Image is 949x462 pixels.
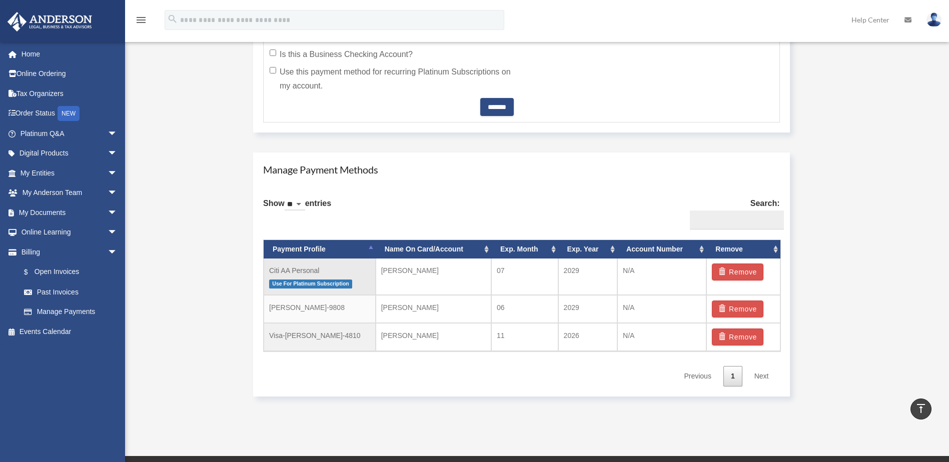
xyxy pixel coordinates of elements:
[7,222,133,242] a: Online Learningarrow_drop_down
[58,106,80,121] div: NEW
[617,258,706,295] td: N/A
[5,12,95,31] img: Anderson Advisors Platinum Portal
[558,295,617,323] td: 2029
[108,202,128,223] span: arrow_drop_down
[7,183,133,203] a: My Anderson Teamarrow_drop_down
[14,262,133,282] a: $Open Invoices
[747,366,776,386] a: Next
[135,17,147,26] a: menu
[264,240,376,258] th: Payment Profile: activate to sort column descending
[264,258,376,295] td: Citi AA Personal
[690,210,784,229] input: Search:
[7,163,133,183] a: My Entitiesarrow_drop_down
[30,266,35,278] span: $
[7,83,133,103] a: Tax Organizers
[376,240,491,258] th: Name On Card/Account: activate to sort column ascending
[491,258,558,295] td: 07
[617,240,706,258] th: Account Number: activate to sort column ascending
[7,143,133,163] a: Digital Productsarrow_drop_down
[706,240,780,258] th: Remove: activate to sort column ascending
[910,398,931,419] a: vertical_align_top
[376,295,491,323] td: [PERSON_NAME]
[7,321,133,341] a: Events Calendar
[108,163,128,183] span: arrow_drop_down
[491,295,558,323] td: 06
[723,366,742,386] a: 1
[7,44,133,64] a: Home
[108,183,128,203] span: arrow_drop_down
[264,323,376,351] td: Visa-[PERSON_NAME]-4810
[491,240,558,258] th: Exp. Month: activate to sort column ascending
[558,323,617,351] td: 2026
[270,67,276,73] input: Use this payment method for recurring Platinum Subscriptions on my account.
[7,202,133,222] a: My Documentsarrow_drop_down
[686,196,780,229] label: Search:
[712,300,763,317] button: Remove
[108,143,128,164] span: arrow_drop_down
[617,295,706,323] td: N/A
[264,295,376,323] td: [PERSON_NAME]-9808
[108,123,128,144] span: arrow_drop_down
[14,282,133,302] a: Past Invoices
[926,12,941,27] img: User Pic
[108,242,128,262] span: arrow_drop_down
[270,65,514,93] label: Use this payment method for recurring Platinum Subscriptions on my account.
[376,323,491,351] td: [PERSON_NAME]
[491,323,558,351] td: 11
[558,258,617,295] td: 2029
[270,47,514,61] label: Is this a Business Checking Account?
[915,402,927,414] i: vertical_align_top
[676,366,718,386] a: Previous
[712,263,763,280] button: Remove
[7,242,133,262] a: Billingarrow_drop_down
[7,64,133,84] a: Online Ordering
[712,328,763,345] button: Remove
[558,240,617,258] th: Exp. Year: activate to sort column ascending
[108,222,128,243] span: arrow_drop_down
[167,13,178,24] i: search
[263,196,331,220] label: Show entries
[285,199,305,210] select: Showentries
[135,14,147,26] i: menu
[269,279,352,288] span: Use For Platinum Subscription
[376,258,491,295] td: [PERSON_NAME]
[7,123,133,143] a: Platinum Q&Aarrow_drop_down
[7,103,133,124] a: Order StatusNEW
[617,323,706,351] td: N/A
[270,49,276,56] input: Is this a Business Checking Account?
[263,162,780,176] h4: Manage Payment Methods
[14,302,128,322] a: Manage Payments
